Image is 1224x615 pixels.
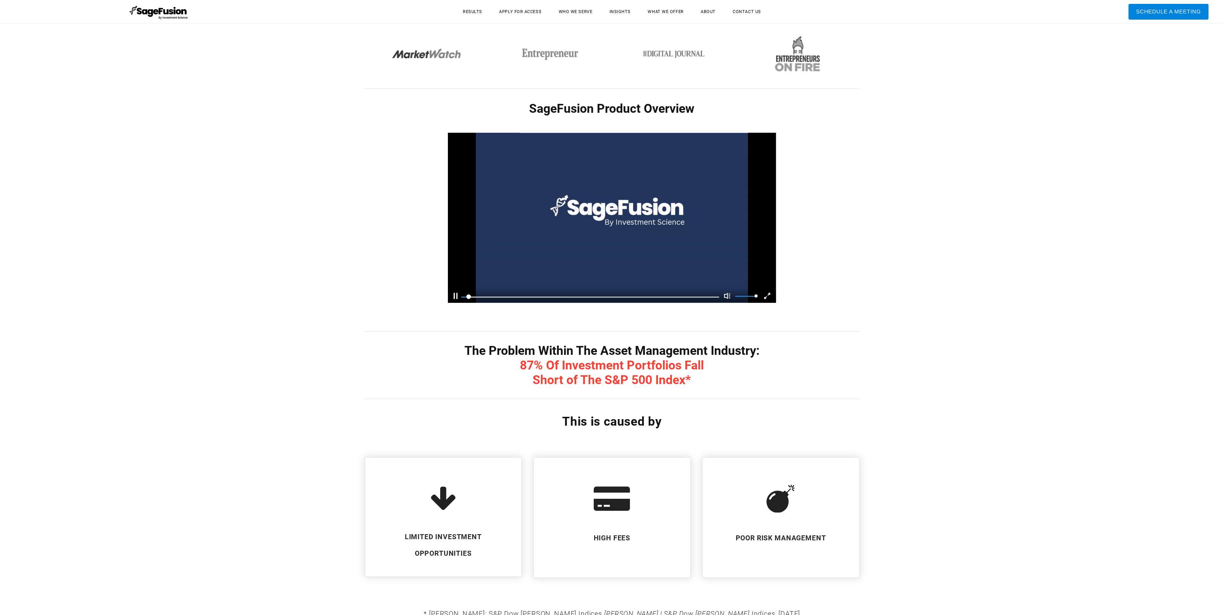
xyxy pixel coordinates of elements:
img: -67ab9bd27d9ef.png [390,35,463,74]
a: About [693,6,723,18]
h1: SageFusion Product Overview [365,101,860,116]
font: POOR RISK MANAGEMENT ​ [736,534,826,542]
a: Results [455,6,490,18]
div: video progress bar [461,296,719,298]
img: -67ab9bfe99e34.png [763,35,832,74]
font: ​HIGH FEES ​ [594,534,631,542]
h1: The Problem Within The Asset Management Industry: [365,343,860,387]
div: volume level [735,295,755,296]
p: This is caused by [365,411,860,432]
a: Contact Us [725,6,769,18]
a: What We Offer [640,6,691,18]
font: ​LIMITED INVESTMENT ​OPPORTUNITIES [405,533,482,557]
a: Who We Serve [551,6,600,18]
a: Insights [602,6,638,18]
img: -67ab9bf163f6b.png [637,35,711,74]
span: 87% Of Investment Portfolios Fall Short of The S&P 500 Index* [520,358,704,387]
img: -67ab9be7b8539.png [513,35,587,74]
a: Apply for Access [491,6,549,18]
a: Schedule A Meeting [1129,4,1209,20]
div: Video: video1644472400_971.mp4 [448,120,776,316]
img: SageFusion | Intelligent Investment Management [128,2,190,21]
